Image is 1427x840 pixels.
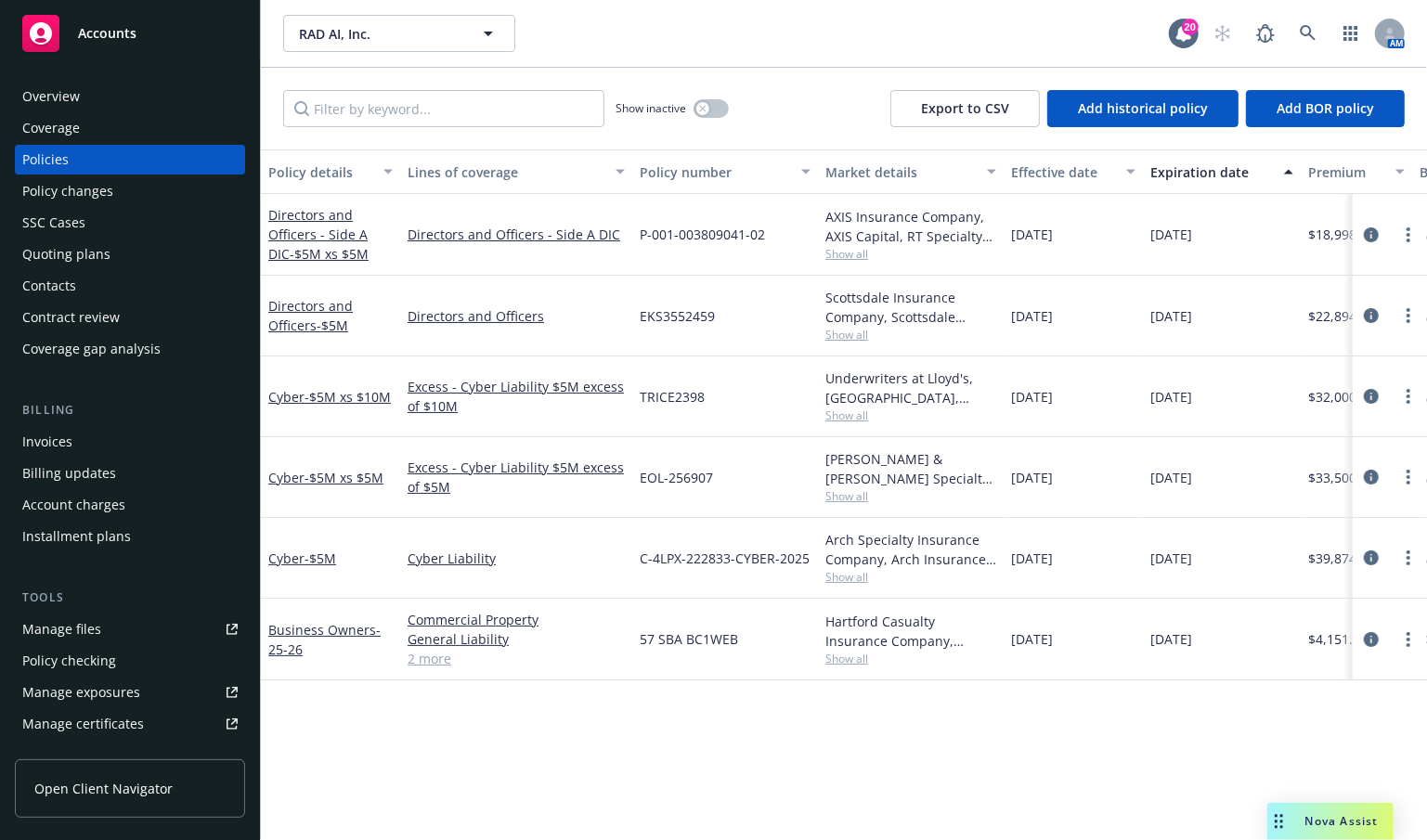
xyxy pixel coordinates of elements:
button: Nova Assist [1267,803,1394,840]
a: Quoting plans [15,239,245,269]
span: Show all [825,569,996,585]
div: Contacts [22,271,76,301]
span: 57 SBA BC1WEB [640,629,738,649]
span: [DATE] [1011,629,1053,649]
div: Market details [825,162,976,182]
span: [DATE] [1011,468,1053,487]
a: more [1397,224,1420,246]
a: more [1397,304,1420,327]
a: Coverage [15,113,245,143]
a: Manage files [15,614,245,644]
button: Export to CSV [890,90,1040,127]
div: Effective date [1011,162,1115,182]
div: Contract review [22,303,120,332]
a: circleInformation [1360,304,1382,327]
span: $33,500.00 [1308,468,1375,487]
a: Excess - Cyber Liability $5M excess of $5M [408,458,625,497]
a: Manage exposures [15,678,245,707]
span: [DATE] [1150,387,1192,407]
a: General Liability [408,629,625,649]
span: Accounts [78,26,136,41]
span: Add BOR policy [1277,99,1374,117]
button: Premium [1301,149,1412,194]
a: Installment plans [15,522,245,551]
span: [DATE] [1150,306,1192,326]
span: Add historical policy [1078,99,1208,117]
a: Report a Bug [1247,15,1284,52]
span: RAD AI, Inc. [299,24,460,44]
button: Effective date [1004,149,1143,194]
button: Policy number [632,149,818,194]
span: [DATE] [1011,306,1053,326]
div: Coverage [22,113,80,143]
a: Directors and Officers - Side A DIC [268,206,369,263]
span: Show inactive [616,100,686,116]
div: Hartford Casualty Insurance Company, Hartford Insurance Group [825,612,996,651]
span: Show all [825,651,996,666]
div: Policy checking [22,646,116,676]
div: Policies [22,145,69,174]
div: Billing updates [22,459,116,488]
button: Policy details [261,149,400,194]
a: Manage claims [15,741,245,770]
a: more [1397,628,1420,651]
span: Show all [825,327,996,342]
div: [PERSON_NAME] & [PERSON_NAME] Specialty Insurance Company, [PERSON_NAME] & [PERSON_NAME] ([GEOGRA... [825,449,996,488]
a: Business Owners [268,621,381,658]
a: Account charges [15,490,245,520]
span: [DATE] [1011,225,1053,244]
span: $39,874.00 [1308,549,1375,568]
button: Add historical policy [1047,90,1239,127]
input: Filter by keyword... [283,90,604,127]
span: $18,998.00 [1308,225,1375,244]
div: AXIS Insurance Company, AXIS Capital, RT Specialty Insurance Services, LLC (RSG Specialty, LLC) [825,207,996,246]
span: $22,894.00 [1308,306,1375,326]
a: Manage certificates [15,709,245,739]
div: Drag to move [1267,803,1291,840]
span: [DATE] [1150,549,1192,568]
a: Cyber [268,388,391,406]
div: Premium [1308,162,1384,182]
a: Billing updates [15,459,245,488]
div: Tools [15,588,245,607]
a: Coverage gap analysis [15,334,245,364]
a: Commercial Property [408,610,625,629]
button: Add BOR policy [1246,90,1405,127]
div: Manage files [22,614,101,644]
span: - $5M [317,317,348,334]
div: Manage claims [22,741,116,770]
span: - $5M xs $5M [305,469,383,486]
a: circleInformation [1360,385,1382,407]
div: Scottsdale Insurance Company, Scottsdale Insurance Company (Nationwide), RT Specialty Insurance S... [825,288,996,327]
a: SSC Cases [15,208,245,238]
div: Coverage gap analysis [22,334,161,364]
a: Start snowing [1204,15,1241,52]
div: Installment plans [22,522,131,551]
span: Show all [825,488,996,504]
span: $4,151.00 [1308,629,1368,649]
div: Expiration date [1150,162,1273,182]
div: Underwriters at Lloyd's, [GEOGRAPHIC_DATA], [PERSON_NAME] of [GEOGRAPHIC_DATA], Corona Underwrite... [825,368,996,407]
span: - $5M xs $10M [305,388,391,406]
a: circleInformation [1360,224,1382,246]
span: Show all [825,407,996,423]
a: Cyber Liability [408,549,625,568]
div: Policy changes [22,176,113,206]
div: Manage exposures [22,678,140,707]
div: Lines of coverage [408,162,604,182]
a: more [1397,466,1420,488]
a: Policy checking [15,646,245,676]
a: Directors and Officers [268,297,353,334]
a: Cyber [268,469,383,486]
span: EOL-256907 [640,468,713,487]
div: Arch Specialty Insurance Company, Arch Insurance Company, Coalition Insurance Solutions (MGA), CR... [825,530,996,569]
span: EKS3552459 [640,306,715,326]
div: SSC Cases [22,208,85,238]
a: Policy changes [15,176,245,206]
span: [DATE] [1011,387,1053,407]
div: Account charges [22,490,125,520]
div: Billing [15,401,245,420]
div: Overview [22,82,80,111]
div: 20 [1182,19,1199,35]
